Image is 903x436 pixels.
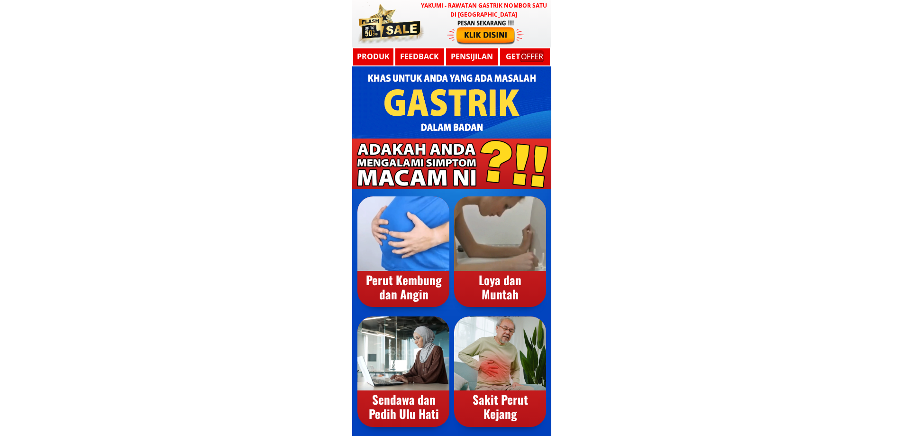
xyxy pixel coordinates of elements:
h3: GET [502,51,548,63]
mark: OFFER [520,50,544,62]
div: Loya dan Muntah [454,273,546,301]
h3: Pensijilan [448,51,495,63]
div: Sakit Perut Kejang [454,392,546,421]
div: Sendawa dan Pedih Ulu Hati [358,392,450,421]
h3: Feedback [395,51,444,63]
h3: YAKUMI - Rawatan Gastrik Nombor Satu di [GEOGRAPHIC_DATA] [419,1,549,19]
h3: Produk [352,51,394,63]
div: Perut Kembung dan Angin [358,273,450,301]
